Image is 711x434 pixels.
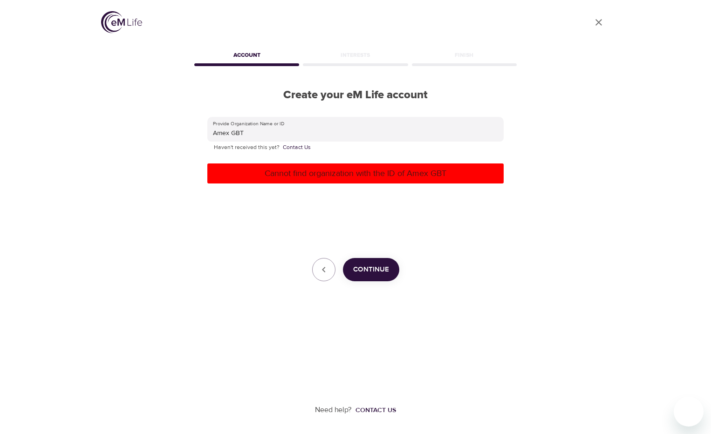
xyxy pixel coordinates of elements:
button: Continue [343,258,399,281]
h2: Create your eM Life account [192,88,519,102]
div: Contact us [355,406,396,415]
p: Haven't received this yet? [214,143,497,152]
p: Need help? [315,405,352,415]
a: close [588,11,610,34]
a: Contact us [352,406,396,415]
p: Cannot find organization with the ID of Amex GBT [211,167,500,180]
iframe: Button to launch messaging window [674,397,704,427]
a: Contact Us [283,143,311,152]
span: Continue [353,264,389,276]
img: logo [101,11,142,33]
